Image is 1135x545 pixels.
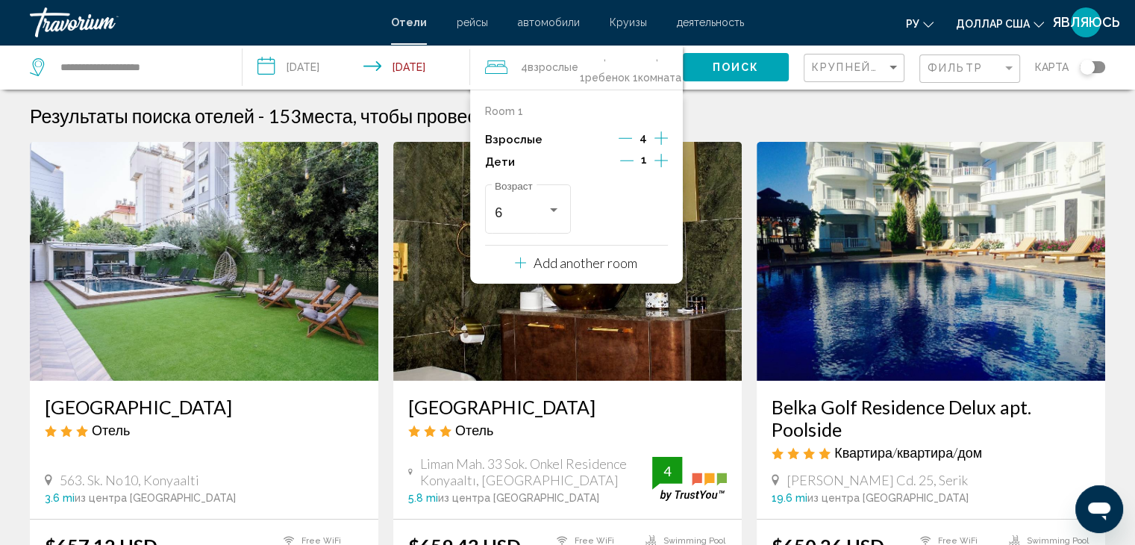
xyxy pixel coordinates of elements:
span: Комната [638,72,681,84]
a: Отели [391,16,427,28]
button: Filter [919,54,1020,84]
span: 3.6 mi [45,492,75,504]
button: Изменить язык [906,13,934,34]
span: Отель [92,422,130,438]
button: Add another room [515,246,637,276]
button: Increment adults [654,128,668,151]
span: Крупнейшие сбережения [812,61,990,73]
mat-select: Sort by [812,62,900,75]
p: Взрослые [485,134,543,146]
font: ру [906,18,919,30]
a: [GEOGRAPHIC_DATA] [408,396,727,418]
span: места, чтобы провести время [301,105,553,127]
a: автомобили [518,16,580,28]
a: Травориум [30,7,376,37]
font: доллар США [956,18,1030,30]
span: 4 [521,57,578,78]
h2: 153 [268,105,553,127]
iframe: Кнопка запуска окна обмена сообщениями [1075,485,1123,533]
span: из центра [GEOGRAPHIC_DATA] [807,492,969,504]
img: trustyou-badge.svg [652,457,727,501]
button: Toggle map [1069,60,1105,74]
span: из центра [GEOGRAPHIC_DATA] [75,492,236,504]
img: Hotel image [757,142,1105,381]
a: деятельность [677,16,744,28]
span: , 1 [631,46,683,88]
span: 1 [641,154,647,166]
span: 19.6 mi [772,492,807,504]
span: - [258,105,264,127]
a: рейсы [457,16,488,28]
font: ЯВЛЯЮСЬ [1052,14,1120,30]
span: Фильтр [928,62,983,74]
button: Check-in date: Aug 23, 2025 Check-out date: Aug 26, 2025 [243,45,470,90]
button: Travelers: 4 adults, 1 child [470,45,683,90]
a: Круизы [610,16,647,28]
span: из центра [GEOGRAPHIC_DATA] [438,492,599,504]
button: Increment children [654,151,668,173]
div: 3 star Hotel [408,422,727,438]
button: Decrement children [620,153,634,171]
div: 3 star Hotel [45,422,363,438]
span: Взрослые [528,61,578,73]
button: Меню пользователя [1066,7,1105,38]
span: Поиск [713,62,760,74]
span: Liman Mah. 33 Sok. Onkel Residence Konyaaltı, [GEOGRAPHIC_DATA] [420,455,652,488]
a: [GEOGRAPHIC_DATA] [45,396,363,418]
button: Изменить валюту [956,13,1044,34]
div: 4 star Apartment [772,444,1090,461]
span: 4 [640,131,647,143]
button: Поиск [683,53,789,81]
h1: Результаты поиска отелей [30,105,254,127]
span: 5.8 mi [408,492,438,504]
span: Отель [455,422,493,438]
span: [PERSON_NAME] Cd. 25, Serik [787,472,968,488]
p: Add another room [534,255,637,271]
span: , 1 [578,46,631,88]
img: Hotel image [393,142,742,381]
span: 6 [495,205,502,220]
a: Belka Golf Residence Delux apt. Poolside [772,396,1090,440]
span: 563. Sk. No10, Konyaalti [60,472,199,488]
span: карта [1035,57,1069,78]
span: Квартира/квартира/дом [834,444,982,461]
span: Ребенок [585,72,630,84]
div: 4 [652,462,682,480]
button: Decrement adults [619,131,632,149]
p: Room 1 [485,105,523,117]
img: Hotel image [30,142,378,381]
p: Дети [485,156,515,169]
